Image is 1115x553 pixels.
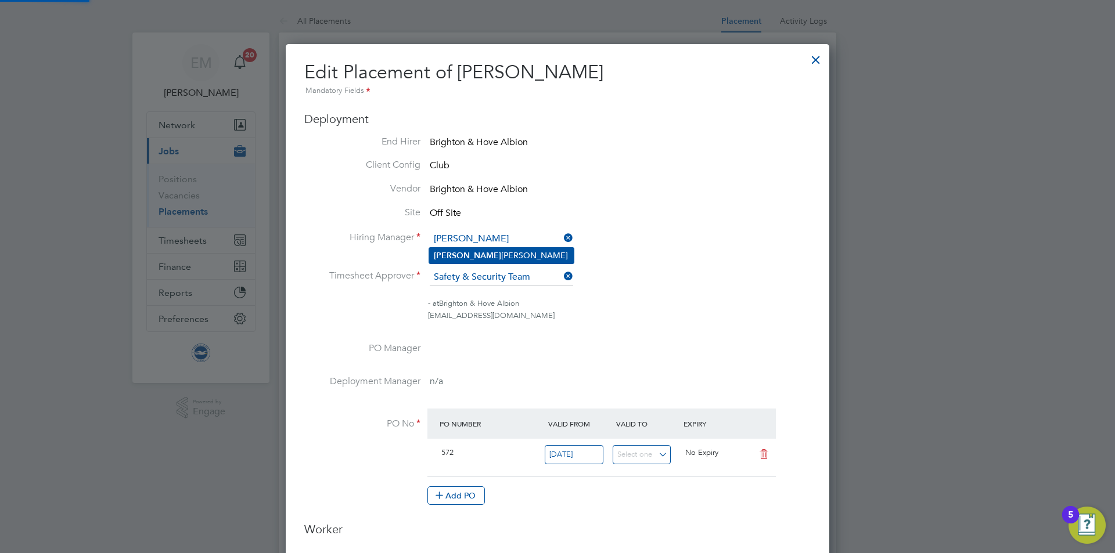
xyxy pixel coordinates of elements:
label: PO No [304,418,420,430]
input: Select one [613,445,671,464]
span: n/a [430,375,443,387]
div: Expiry [681,413,749,434]
div: Valid To [613,413,681,434]
span: [EMAIL_ADDRESS][DOMAIN_NAME] [428,310,555,320]
span: - at [428,298,439,308]
div: 5 [1068,515,1073,530]
label: Client Config [304,159,420,171]
input: Select one [545,445,603,464]
input: Search for... [430,230,573,248]
span: Edit Placement of [PERSON_NAME] [304,61,603,84]
button: Add PO [427,486,485,505]
div: Valid From [545,413,613,434]
b: [PERSON_NAME] [434,251,501,261]
h3: Deployment [304,111,811,126]
span: Brighton & Hove Albion [430,136,528,148]
li: [PERSON_NAME] [429,248,574,263]
span: Club [430,160,449,172]
span: 572 [441,447,454,457]
label: Timesheet Approver [304,270,420,282]
span: Off Site [430,207,461,219]
span: No Expiry [685,447,718,457]
label: Hiring Manager [304,232,420,244]
label: Site [304,207,420,219]
input: Search for... [430,269,573,286]
h3: Worker [304,522,811,546]
div: PO Number [437,413,545,434]
label: PO Manager [304,342,420,355]
label: Deployment Manager [304,375,420,388]
span: Brighton & Hove Albion [439,298,519,308]
span: Brighton & Hove Albion [430,183,528,195]
label: Vendor [304,183,420,195]
button: Open Resource Center, 5 new notifications [1069,507,1106,544]
label: End Hirer [304,136,420,148]
div: Mandatory Fields [304,85,811,97]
